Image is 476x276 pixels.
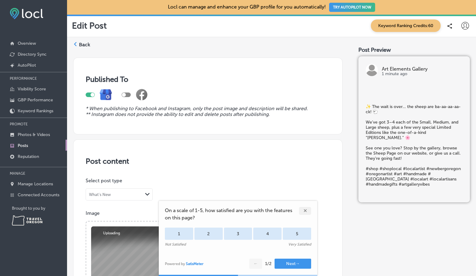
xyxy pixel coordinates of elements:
[329,3,375,12] button: TRY AUTOPILOT NOW
[275,259,311,269] button: Next→
[18,154,39,159] p: Reputation
[18,143,28,148] p: Posts
[299,207,311,215] div: ✕
[18,97,53,103] p: GBP Performance
[358,47,470,53] div: Post Preview
[371,19,441,32] span: Keyword Ranking Credits: 60
[86,178,330,183] p: Select post type
[86,210,330,216] p: Image
[165,242,186,246] div: Not Satisfied
[249,259,262,269] button: ←
[265,261,272,266] div: 1 / 2
[165,262,204,266] div: Powered by
[86,157,330,166] h3: Post content
[18,52,47,57] p: Directory Sync
[382,72,463,76] p: 1 minute ago
[18,181,53,187] p: Manage Locations
[86,106,308,111] i: * When publishing to Facebook and Instagram, only the post image and description will be shared.
[18,63,36,68] p: AutoPilot
[382,67,463,72] p: Art Elements Gallery
[366,64,378,76] img: logo
[288,242,311,246] div: Very Satisfied
[10,8,43,19] img: fda3e92497d09a02dc62c9cd864e3231.png
[224,228,252,240] div: 3
[253,228,282,240] div: 4
[86,111,270,117] i: ** Instagram does not provide the ability to edit and delete posts after publishing.
[283,228,311,240] div: 5
[72,21,107,31] p: Edit Post
[18,41,36,46] p: Overview
[79,41,90,48] label: Back
[165,228,193,240] div: 1
[86,222,130,227] a: Powered by PQINA
[18,192,59,197] p: Connected Accounts
[86,75,330,84] h3: Published To
[12,206,67,211] p: Brought to you by
[89,192,111,197] div: What's New
[366,104,463,187] h5: ✨ The wait is over… the sheep are ba-aa-aa-aa-ck! 🐑 We’ve got 3–4 each of the Small, Medium, and ...
[194,228,223,240] div: 2
[165,207,299,222] span: On a scale of 1-5, how satisfied are you with the features on this page?
[18,108,53,114] p: Keyword Rankings
[186,262,204,266] a: SatisMeter
[18,86,46,92] p: Visibility Score
[18,132,50,137] p: Photos & Videos
[12,215,42,225] img: Travel Oregon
